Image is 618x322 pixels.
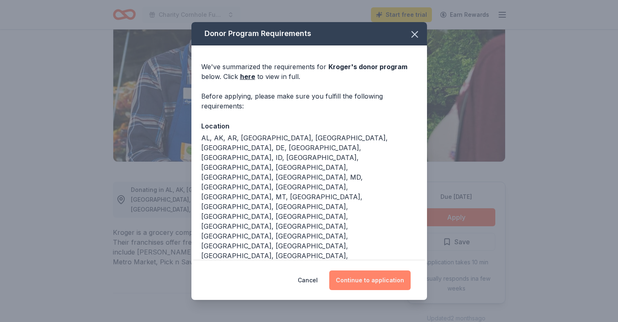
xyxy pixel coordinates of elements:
div: AL, AK, AR, [GEOGRAPHIC_DATA], [GEOGRAPHIC_DATA], [GEOGRAPHIC_DATA], DE, [GEOGRAPHIC_DATA], [GEOG... [201,133,417,270]
div: Donor Program Requirements [191,22,427,45]
div: Location [201,121,417,131]
span: Kroger 's donor program [328,63,407,71]
button: Continue to application [329,270,411,290]
a: here [240,72,255,81]
button: Cancel [298,270,318,290]
div: We've summarized the requirements for below. Click to view in full. [201,62,417,81]
div: Before applying, please make sure you fulfill the following requirements: [201,91,417,111]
